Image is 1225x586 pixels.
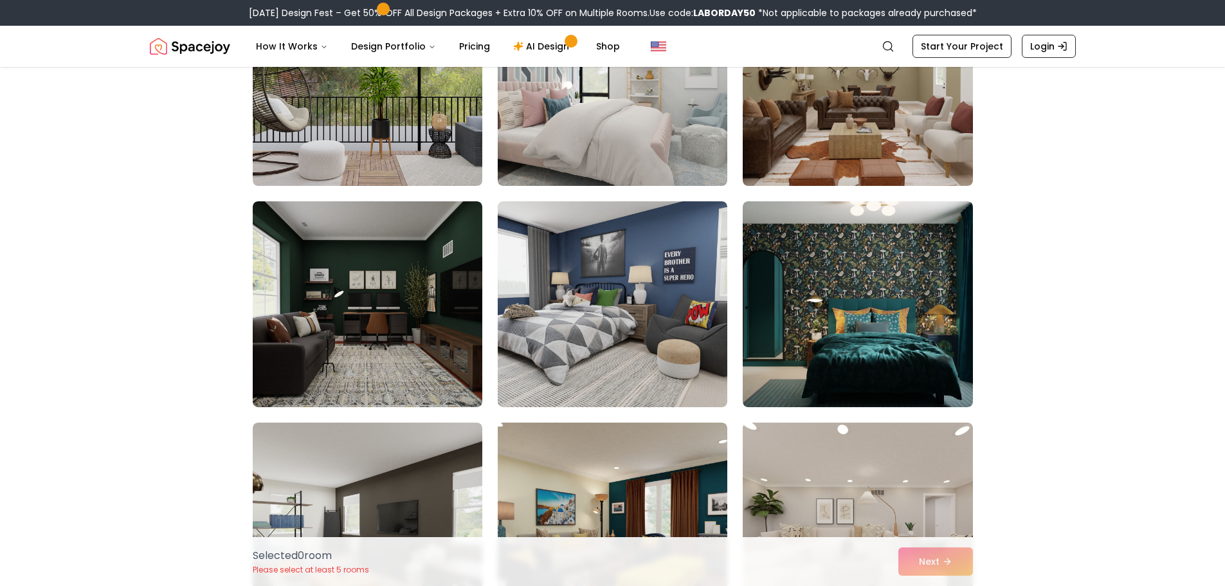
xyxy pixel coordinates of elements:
[586,33,630,59] a: Shop
[649,6,756,19] span: Use code:
[246,33,630,59] nav: Main
[651,39,666,54] img: United States
[253,565,369,575] p: Please select at least 5 rooms
[150,33,230,59] img: Spacejoy Logo
[498,201,727,407] img: Room room-47
[249,6,977,19] div: [DATE] Design Fest – Get 50% OFF All Design Packages + Extra 10% OFF on Multiple Rooms.
[253,548,369,563] p: Selected 0 room
[743,201,972,407] img: Room room-48
[1022,35,1076,58] a: Login
[253,201,482,407] img: Room room-46
[246,33,338,59] button: How It Works
[756,6,977,19] span: *Not applicable to packages already purchased*
[912,35,1012,58] a: Start Your Project
[341,33,446,59] button: Design Portfolio
[693,6,756,19] b: LABORDAY50
[150,26,1076,67] nav: Global
[503,33,583,59] a: AI Design
[449,33,500,59] a: Pricing
[150,33,230,59] a: Spacejoy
